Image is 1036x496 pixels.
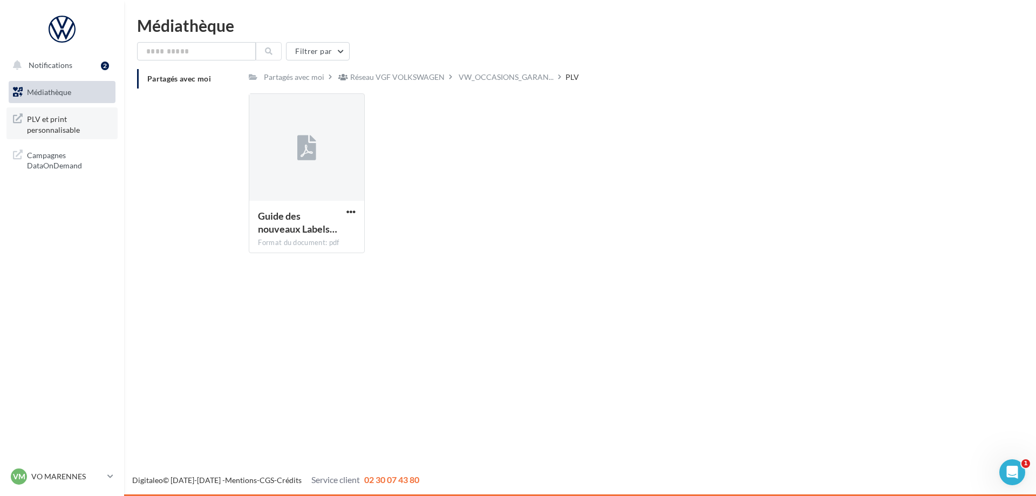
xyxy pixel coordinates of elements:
div: PLV [565,72,579,83]
a: PLV et print personnalisable [6,107,118,139]
iframe: Intercom live chat [999,459,1025,485]
span: Campagnes DataOnDemand [27,148,111,171]
a: Médiathèque [6,81,118,104]
a: CGS [260,475,274,485]
a: Campagnes DataOnDemand [6,144,118,175]
span: Partagés avec moi [147,74,211,83]
a: Crédits [277,475,302,485]
a: VM VO MARENNES [9,466,115,487]
a: Mentions [225,475,257,485]
div: Réseau VGF VOLKSWAGEN [350,72,445,83]
span: © [DATE]-[DATE] - - - [132,475,419,485]
div: Format du document: pdf [258,238,355,248]
span: VW_OCCASIONS_GARAN... [459,72,554,83]
span: PLV et print personnalisable [27,112,111,135]
p: VO MARENNES [31,471,103,482]
div: 2 [101,62,109,70]
span: Service client [311,474,360,485]
button: Filtrer par [286,42,350,60]
span: VM [13,471,25,482]
div: Partagés avec moi [264,72,324,83]
span: Guide des nouveaux Labels VO VGF - Communication et PLV - Juillet 2025 [258,210,337,235]
div: Médiathèque [137,17,1023,33]
span: 1 [1021,459,1030,468]
span: Notifications [29,60,72,70]
a: Digitaleo [132,475,163,485]
button: Notifications 2 [6,54,113,77]
span: Médiathèque [27,87,71,97]
span: 02 30 07 43 80 [364,474,419,485]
